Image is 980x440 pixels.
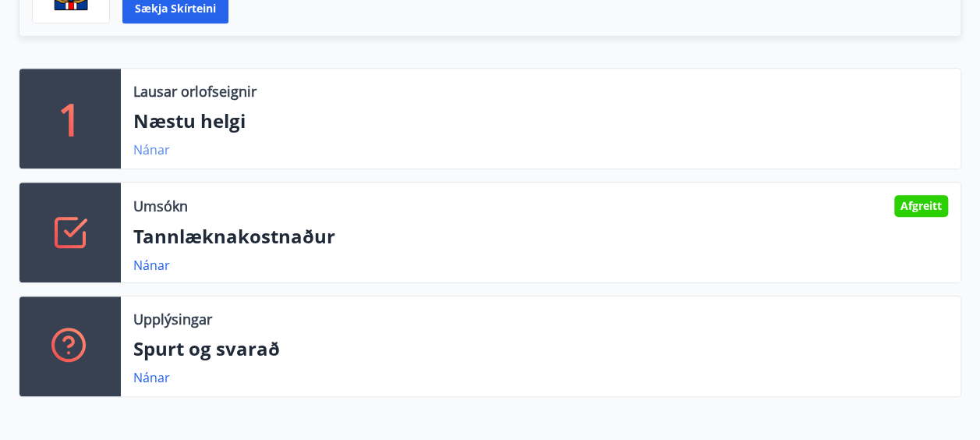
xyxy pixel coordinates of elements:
[133,335,948,362] p: Spurt og svarað
[133,369,170,386] a: Nánar
[133,141,170,158] a: Nánar
[133,223,948,250] p: Tannlæknakostnaður
[133,108,948,134] p: Næstu helgi
[133,81,256,101] p: Lausar orlofseignir
[133,257,170,274] a: Nánar
[133,196,188,216] p: Umsókn
[894,195,948,217] div: Afgreitt
[133,309,212,329] p: Upplýsingar
[58,89,83,148] p: 1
